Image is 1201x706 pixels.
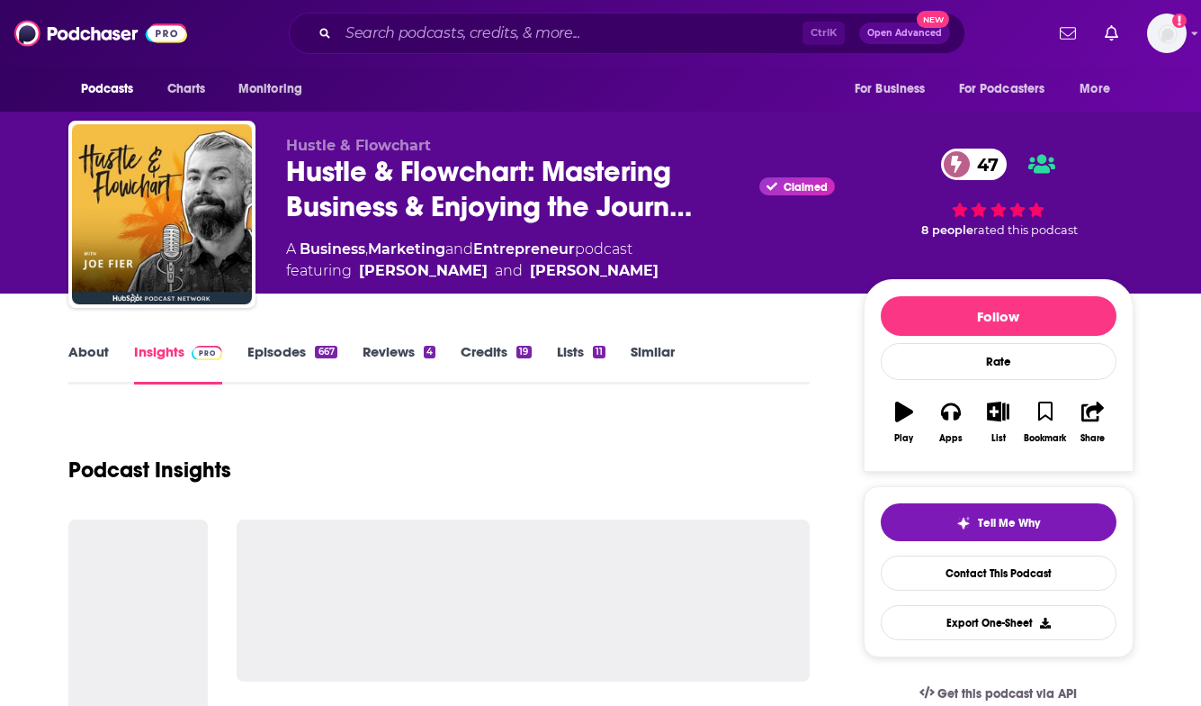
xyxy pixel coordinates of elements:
img: Podchaser Pro [192,346,223,360]
button: open menu [1067,72,1133,106]
span: Hustle & Flowchart [286,137,431,154]
span: Charts [167,77,206,102]
div: Bookmark [1024,433,1066,444]
span: Claimed [784,183,828,192]
a: Business [300,240,365,258]
span: Logged in as megcassidy [1147,14,1187,53]
a: Credits19 [461,343,531,385]
span: Monitoring [238,77,302,102]
button: tell me why sparkleTell Me Why [881,503,1116,541]
span: For Business [855,77,926,102]
span: featuring [286,260,659,282]
div: 667 [315,346,336,358]
a: Show notifications dropdown [1098,18,1125,49]
button: Apps [928,390,974,455]
img: User Profile [1147,14,1187,53]
img: tell me why sparkle [956,516,971,530]
span: New [917,11,949,28]
a: Marketing [368,240,445,258]
div: 11 [593,346,605,358]
a: 47 [941,149,1008,180]
a: InsightsPodchaser Pro [134,343,223,385]
span: 47 [959,149,1008,180]
h1: Podcast Insights [68,457,231,484]
span: , [365,240,368,258]
a: About [68,343,109,385]
span: Open Advanced [867,29,942,38]
a: Reviews4 [363,343,435,385]
input: Search podcasts, credits, & more... [338,19,802,48]
div: 4 [424,346,435,358]
span: More [1080,77,1110,102]
button: Show profile menu [1147,14,1187,53]
button: Bookmark [1022,390,1069,455]
a: Contact This Podcast [881,556,1116,591]
span: Ctrl K [802,22,845,45]
span: Get this podcast via API [937,686,1077,701]
button: open menu [226,72,326,106]
span: Tell Me Why [978,516,1040,530]
button: Follow [881,296,1116,336]
span: 8 people [921,223,973,237]
a: Entrepreneur [473,240,575,258]
a: [PERSON_NAME] [530,260,659,282]
button: Open AdvancedNew [859,23,950,44]
img: Hustle & Flowchart: Mastering Business & Enjoying the Journey [72,124,252,304]
a: Show notifications dropdown [1053,18,1083,49]
span: rated this podcast [973,223,1078,237]
div: Rate [881,343,1116,380]
button: open menu [68,72,157,106]
span: For Podcasters [959,77,1045,102]
div: Play [894,433,913,444]
span: Podcasts [81,77,134,102]
div: List [991,433,1006,444]
div: Apps [939,433,963,444]
button: List [974,390,1021,455]
button: open menu [947,72,1071,106]
svg: Add a profile image [1172,14,1187,28]
button: open menu [842,72,948,106]
a: Similar [631,343,675,385]
div: A podcast [286,239,659,282]
button: Export One-Sheet [881,605,1116,640]
span: and [445,240,473,258]
div: 47 8 peoplerated this podcast [864,137,1134,249]
span: and [495,260,523,282]
a: Charts [156,72,217,106]
img: Podchaser - Follow, Share and Rate Podcasts [14,16,187,50]
button: Play [881,390,928,455]
div: 19 [516,346,531,358]
a: [PERSON_NAME] [359,260,488,282]
div: Search podcasts, credits, & more... [289,13,965,54]
a: Episodes667 [247,343,336,385]
a: Lists11 [557,343,605,385]
div: Share [1080,433,1105,444]
button: Share [1069,390,1116,455]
